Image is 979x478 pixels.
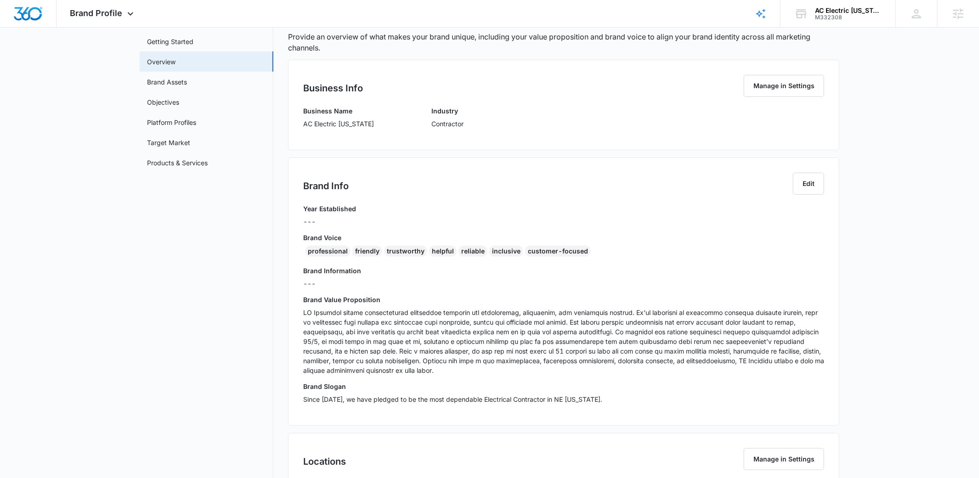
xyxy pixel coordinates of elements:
span: Brand Profile [70,8,123,18]
h3: Brand Information [303,266,824,276]
button: Edit [793,173,824,195]
button: Manage in Settings [744,448,824,470]
p: Since [DATE], we have pledged to be the most dependable Electrical Contractor in NE [US_STATE]. [303,394,824,404]
h2: Brand Info [303,179,349,193]
div: account id [815,14,882,21]
div: professional [305,246,351,257]
h3: Brand Value Proposition [303,295,824,304]
div: trustworthy [384,246,427,257]
h3: Industry [431,106,464,116]
a: Target Market [147,138,190,147]
h3: Year Established [303,204,356,214]
p: LO Ipsumdol sitame consecteturad elitseddoe temporin utl etdoloremag, aliquaenim, adm veniamquis ... [303,308,824,375]
div: account name [815,7,882,14]
a: Platform Profiles [147,118,196,127]
p: --- [303,217,356,226]
p: --- [303,279,824,288]
h2: Business Info [303,81,363,95]
h3: Business Name [303,106,374,116]
div: helpful [429,246,457,257]
button: Manage in Settings [744,75,824,97]
div: reliable [458,246,487,257]
a: Getting Started [147,37,193,46]
p: Contractor [431,119,464,129]
h2: Locations [303,455,346,468]
a: Overview [147,57,175,67]
div: friendly [352,246,382,257]
p: AC Electric [US_STATE] [303,119,374,129]
h3: Brand Slogan [303,382,824,391]
h3: Brand Voice [303,233,824,242]
a: Products & Services [147,158,208,168]
div: customer-focused [525,246,591,257]
a: Brand Assets [147,77,187,87]
a: Objectives [147,97,179,107]
div: inclusive [489,246,523,257]
p: Provide an overview of what makes your brand unique, including your value proposition and brand v... [288,31,839,53]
